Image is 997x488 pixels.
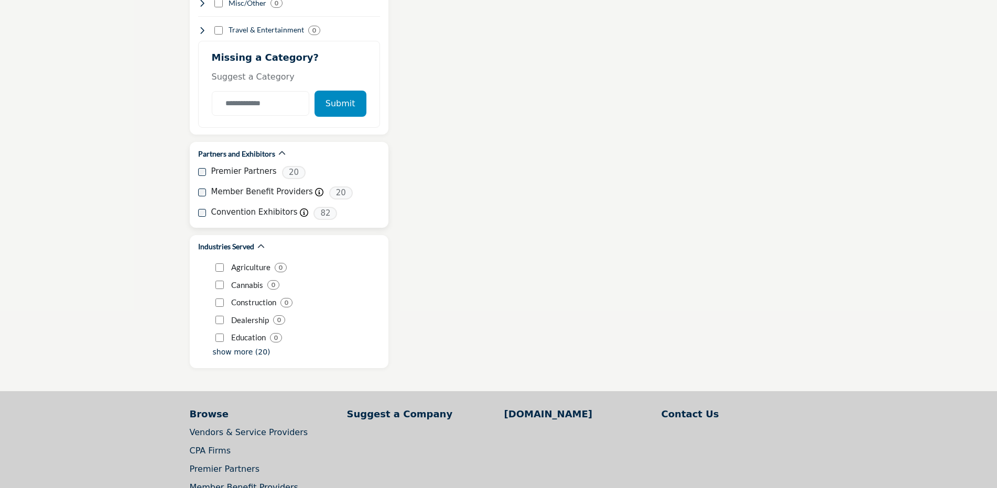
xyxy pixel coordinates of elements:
input: Cannabis checkbox [215,281,224,289]
h2: Missing a Category? [212,52,366,71]
a: Contact Us [662,407,808,421]
a: Browse [190,407,336,421]
p: Education: Education [231,331,266,343]
span: 82 [313,207,337,220]
h4: Travel & Entertainment: Travel & Entertainment [229,25,304,35]
input: Premier Partners checkbox [198,168,206,176]
b: 0 [274,334,278,341]
h2: Industries Served [198,241,254,252]
div: 0 Results For Travel & Entertainment [308,26,320,35]
input: Select Travel & Entertainment checkbox [214,26,223,35]
input: Dealership checkbox [215,316,224,324]
b: 0 [312,27,316,34]
p: Construction: Construction [231,296,276,308]
b: 0 [272,281,275,289]
span: 20 [282,166,306,179]
p: show more (20) [213,347,270,358]
div: 0 Results For Construction [280,298,292,307]
a: Premier Partners [190,464,259,474]
b: 0 [277,316,281,324]
a: CPA Firms [190,446,231,456]
div: 0 Results For Cannabis [267,280,279,290]
a: Suggest a Company [347,407,493,421]
p: Agriculture: Agriculture [231,261,270,273]
div: 0 Results For Dealership [273,315,285,325]
label: Member Benefit Providers [211,186,313,198]
input: Member Benefit Providers checkbox [198,188,206,196]
a: [DOMAIN_NAME] [504,407,651,421]
div: 0 Results For Education [270,333,282,342]
p: Cannabis: Cannabis [231,279,263,291]
b: 0 [279,264,283,271]
input: Convention Exhibitors checkbox [198,209,206,217]
input: Agriculture checkbox [215,263,224,272]
p: Dealership: Dealerships [231,314,269,326]
a: Vendors & Service Providers [190,427,308,437]
h2: Partners and Exhibitors [198,149,275,159]
div: 0 Results For Agriculture [275,263,287,272]
button: Submit [315,91,366,117]
span: 20 [329,186,353,199]
input: Education checkbox [215,334,224,342]
b: 0 [285,299,288,306]
input: Category Name [212,91,309,116]
label: Premier Partners [211,165,277,178]
label: Convention Exhibitors [211,206,298,218]
input: Construction checkbox [215,298,224,307]
span: Suggest a Category [212,72,295,82]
